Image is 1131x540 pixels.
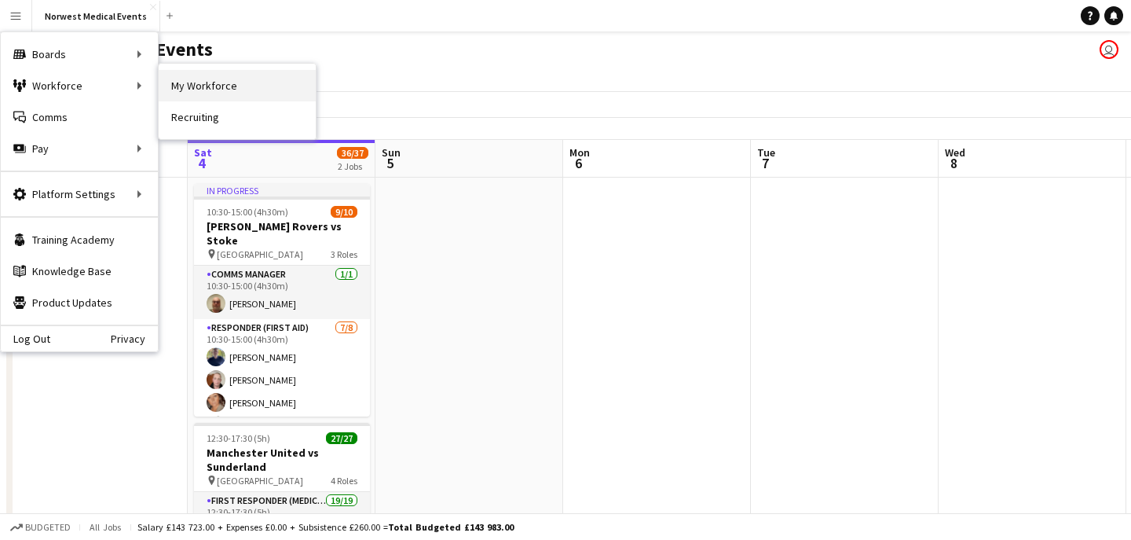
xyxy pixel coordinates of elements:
[217,248,303,260] span: [GEOGRAPHIC_DATA]
[194,145,212,160] span: Sat
[1,133,158,164] div: Pay
[32,1,160,31] button: Norwest Medical Events
[194,319,370,532] app-card-role: Responder (First Aid)7/810:30-15:00 (4h30m)[PERSON_NAME][PERSON_NAME][PERSON_NAME]
[331,248,357,260] span: 3 Roles
[111,332,158,345] a: Privacy
[382,145,401,160] span: Sun
[86,521,124,533] span: All jobs
[1100,40,1118,59] app-user-avatar: Rory Murphy
[8,519,73,536] button: Budgeted
[25,522,71,533] span: Budgeted
[194,219,370,248] h3: [PERSON_NAME] Rovers vs Stoke
[1,224,158,255] a: Training Academy
[207,432,270,444] span: 12:30-17:30 (5h)
[331,206,357,218] span: 9/10
[1,70,158,101] div: Workforce
[1,287,158,318] a: Product Updates
[337,147,368,159] span: 36/37
[217,475,303,487] span: [GEOGRAPHIC_DATA]
[388,521,514,533] span: Total Budgeted £143 983.00
[159,101,316,133] a: Recruiting
[331,475,357,487] span: 4 Roles
[755,154,775,172] span: 7
[338,160,368,172] div: 2 Jobs
[379,154,401,172] span: 5
[159,70,316,101] a: My Workforce
[1,178,158,210] div: Platform Settings
[194,184,370,417] app-job-card: In progress10:30-15:00 (4h30m)9/10[PERSON_NAME] Rovers vs Stoke [GEOGRAPHIC_DATA]3 RolesComms Man...
[192,154,212,172] span: 4
[194,184,370,197] div: In progress
[1,255,158,287] a: Knowledge Base
[194,446,370,474] h3: Manchester United vs Sunderland
[1,332,50,345] a: Log Out
[137,521,514,533] div: Salary £143 723.00 + Expenses £0.00 + Subsistence £260.00 =
[194,266,370,319] app-card-role: Comms Manager1/110:30-15:00 (4h30m)[PERSON_NAME]
[1,39,158,70] div: Boards
[207,206,288,218] span: 10:30-15:00 (4h30m)
[569,145,590,160] span: Mon
[757,145,775,160] span: Tue
[326,432,357,444] span: 27/27
[942,154,965,172] span: 8
[1,101,158,133] a: Comms
[945,145,965,160] span: Wed
[567,154,590,172] span: 6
